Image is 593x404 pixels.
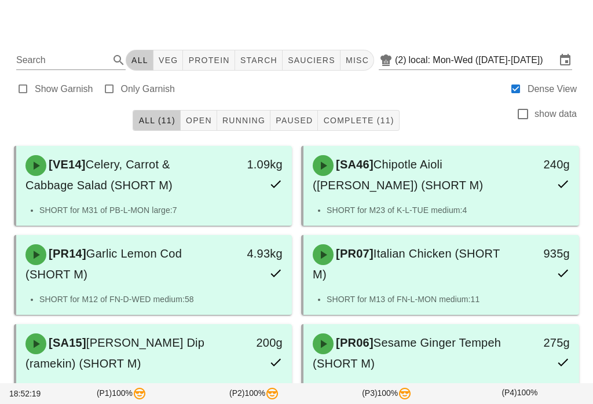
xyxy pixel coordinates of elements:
span: starch [240,56,277,65]
span: misc [345,56,369,65]
span: Sesame Ginger Tempeh (SHORT M) [313,336,501,370]
button: All [126,50,153,71]
button: sauciers [283,50,341,71]
div: (P4) 100% [453,384,586,403]
span: Complete (11) [323,116,394,125]
div: (2) [395,54,409,66]
span: veg [158,56,178,65]
button: misc [341,50,374,71]
span: Garlic Lemon Cod (SHORT M) [25,247,182,281]
div: (P3) 100% [321,384,453,403]
div: 18:52:19 [7,385,55,402]
span: [SA46] [334,158,374,171]
div: 1.09kg [229,155,283,174]
button: Paused [270,110,318,131]
li: SHORT for M23 of K-L-TUE medium:4 [327,204,570,216]
li: SHORT for M13 of FN-L-MON medium:11 [327,293,570,306]
span: Celery, Carrot & Cabbage Salad (SHORT M) [25,158,173,192]
button: veg [153,50,184,71]
span: [PR07] [334,247,374,260]
button: protein [183,50,235,71]
div: 200g [229,333,283,352]
span: All [131,56,148,65]
li: SHORT for M12 of FN-D-WED medium:58 [39,293,283,306]
span: Running [222,116,265,125]
label: Show Garnish [35,83,93,95]
div: 935g [516,244,570,263]
span: Italian Chicken (SHORT M) [313,247,500,281]
label: show data [535,108,577,120]
span: Open [185,116,212,125]
span: sauciers [287,56,335,65]
span: [PR14] [46,247,86,260]
button: Running [217,110,270,131]
div: (P2) 100% [188,384,321,403]
div: 240g [516,155,570,174]
span: All (11) [138,116,175,125]
span: [SA15] [46,336,86,349]
span: protein [188,56,229,65]
div: 4.93kg [229,244,283,263]
div: (P1) 100% [55,384,188,403]
span: [VE14] [46,158,86,171]
span: [PR06] [334,336,374,349]
li: SHORT for M3 of LC-D-WED medium:4 [39,382,283,395]
label: Only Garnish [121,83,175,95]
button: Open [181,110,217,131]
span: Chipotle Aioli ([PERSON_NAME]) (SHORT M) [313,158,483,192]
span: Paused [275,116,313,125]
button: Complete (11) [318,110,399,131]
div: 275g [516,333,570,352]
li: SHORT for M28 of PB-D-MON large:2 [327,382,570,395]
label: Dense View [528,83,577,95]
span: [PERSON_NAME] Dip (ramekin) (SHORT M) [25,336,204,370]
button: All (11) [133,110,180,131]
li: SHORT for M31 of PB-L-MON large:7 [39,204,283,216]
button: starch [235,50,283,71]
